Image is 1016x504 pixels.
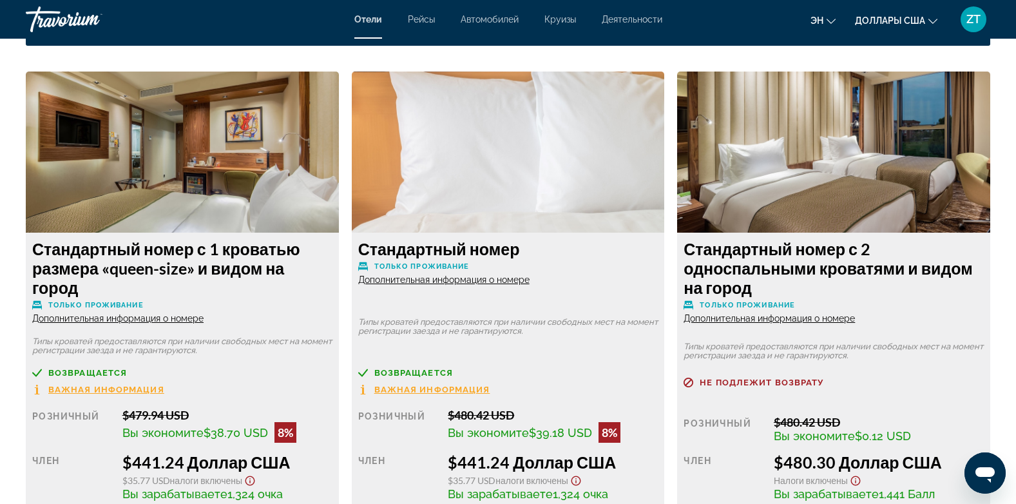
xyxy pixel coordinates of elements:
span: Вы экономите [122,426,204,440]
span: Вы экономите [774,429,855,443]
span: Возвращается [48,369,127,377]
div: Член [32,452,113,501]
div: Член [684,452,764,501]
span: 1,441 Балл [879,487,935,501]
a: Возвращается [32,368,332,378]
span: Вы зарабатываете [774,487,879,501]
button: Важная информация [358,384,490,395]
span: Важная информация [374,385,490,394]
div: 8% [599,422,620,443]
a: Деятельности [602,14,662,24]
span: $0.12 USD [855,429,911,443]
span: Возвращается [374,369,453,377]
a: Отели [354,14,382,24]
span: Важная информация [48,385,164,394]
span: Вы зарабатываете [448,487,553,501]
span: $39.18 USD [529,426,592,440]
font: $441.24 Доллар США [122,452,291,472]
span: Дополнительная информация о номере [32,313,204,324]
span: Налоги включены [774,475,848,486]
span: Налоги включены [495,475,568,486]
font: Стандартный номер [358,239,520,258]
p: Типы кроватей предоставляются при наличии свободных мест на момент регистрации заезда и не гарант... [32,337,332,355]
font: Стандартный номер с 1 кроватью размера «queen-size» и видом на город [32,239,300,297]
div: $480.42 USD [774,415,984,429]
span: Только проживание [700,301,795,309]
span: 1,324 очка [227,487,283,501]
button: Изменение языка [810,11,836,30]
span: эн [810,15,823,26]
span: $35.77 USD [448,475,495,486]
span: Только проживание [374,262,470,271]
button: Важная информация [32,384,164,395]
div: Розничный [32,408,113,443]
span: Налоги включены [170,475,243,486]
div: $479.94 USD [122,408,332,422]
p: Типы кроватей предоставляются при наличии свободных мест на момент регистрации заезда и не гарант... [358,318,658,336]
font: $480.30 Доллар США [774,452,942,472]
span: Дополнительная информация о номере [684,313,855,324]
button: Показать отказ от ответственности за налоги и сборы [848,472,863,487]
span: Дополнительная информация о номере [358,275,530,285]
span: 1,324 очка [553,487,608,501]
a: Рейсы [408,14,435,24]
img: 489bd898-a671-40f9-af99-7a73c8a8ae66.jpeg [677,72,990,233]
div: Член [358,452,439,501]
button: Показать отказ от ответственности за налоги и сборы [242,472,258,487]
iframe: Кнопка запуска окна обмена сообщениями [964,452,1006,494]
a: Травориум [26,3,155,36]
a: Возвращается [358,368,658,378]
div: 8% [274,422,296,443]
button: Изменить валюту [855,11,937,30]
font: $441.24 Доллар США [448,452,616,472]
p: Типы кроватей предоставляются при наличии свободных мест на момент регистрации заезда и не гарант... [684,342,984,360]
a: Круизы [544,14,576,24]
span: $35.77 USD [122,475,170,486]
font: Стандартный номер с 2 односпальными кроватями и видом на город [684,239,972,297]
span: Вы экономите [448,426,529,440]
span: Только проживание [48,301,144,309]
img: 8ab1ba41-13c6-47d0-af82-a5c2b5efcff8.jpeg [26,72,339,233]
span: ZT [966,13,981,26]
span: Доллары США [855,15,925,26]
div: $480.42 USD [448,408,658,422]
span: Не подлежит возврату [700,378,823,387]
div: Розничный [358,408,439,443]
img: 0c240671-f2a9-476c-a477-483fecc076e0.jpeg [352,72,665,233]
span: Вы зарабатываете [122,487,227,501]
button: Показать отказ от ответственности за налоги и сборы [568,472,584,487]
button: Пользовательское меню [957,6,990,33]
span: $38.70 USD [204,426,268,440]
div: Розничный [684,415,764,443]
a: Автомобилей [461,14,519,24]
